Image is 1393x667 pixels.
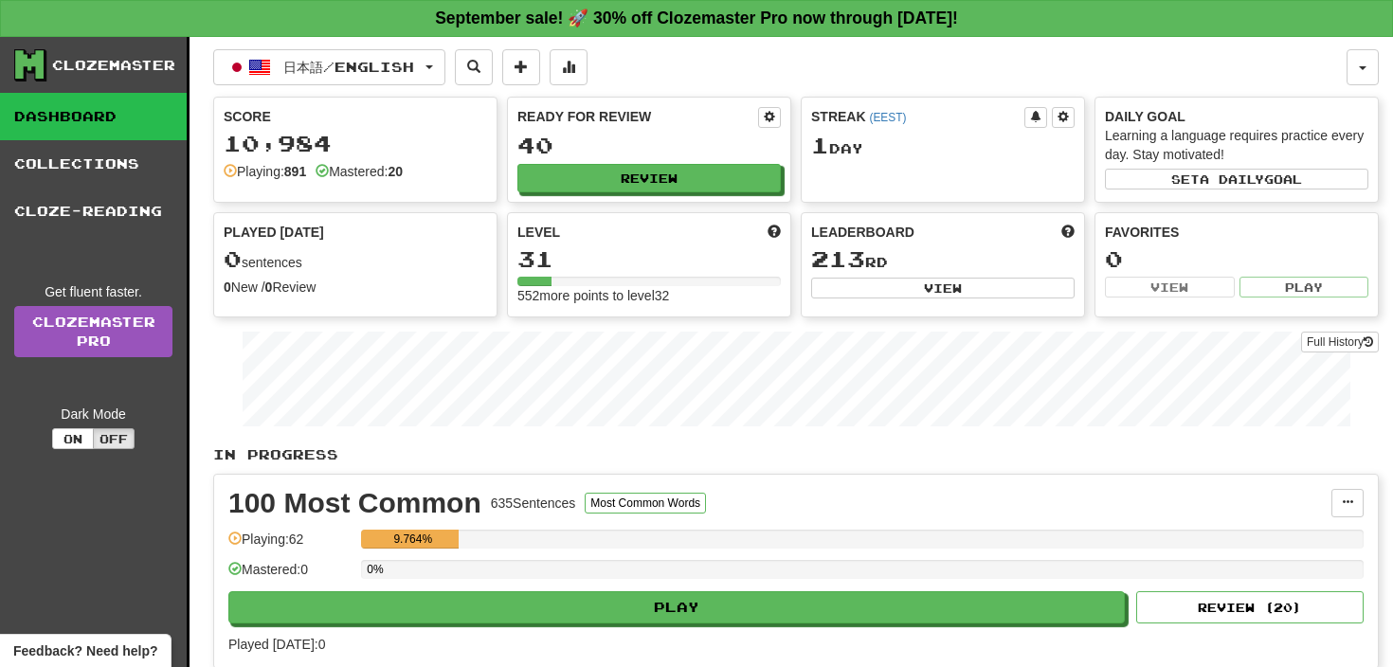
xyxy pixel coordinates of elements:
a: (EEST) [869,111,906,124]
div: Favorites [1105,223,1368,242]
span: 日本語 / English [283,59,414,75]
button: Play [228,591,1125,623]
span: Leaderboard [811,223,914,242]
strong: 0 [224,279,231,295]
div: 552 more points to level 32 [517,286,781,305]
span: Played [DATE]: 0 [228,637,325,652]
span: Played [DATE] [224,223,324,242]
div: Learning a language requires practice every day. Stay motivated! [1105,126,1368,164]
button: Review (20) [1136,591,1364,623]
button: More stats [550,49,588,85]
button: 日本語/English [213,49,445,85]
button: Search sentences [455,49,493,85]
span: 213 [811,245,865,272]
div: Day [811,134,1075,158]
span: 0 [224,245,242,272]
div: sentences [224,247,487,272]
button: On [52,428,94,449]
div: Ready for Review [517,107,758,126]
span: Level [517,223,560,242]
span: This week in points, UTC [1061,223,1075,242]
button: View [811,278,1075,298]
strong: September sale! 🚀 30% off Clozemaster Pro now through [DATE]! [435,9,958,27]
div: 9.764% [367,530,459,549]
button: Review [517,164,781,192]
button: View [1105,277,1235,297]
div: 31 [517,247,781,271]
div: Clozemaster [52,56,175,75]
div: Playing: 62 [228,530,352,561]
div: 100 Most Common [228,489,481,517]
strong: 20 [388,164,403,179]
div: 10,984 [224,132,487,155]
div: Mastered: [316,162,403,181]
button: Most Common Words [585,493,706,514]
div: Playing: [224,162,306,181]
button: Play [1239,277,1369,297]
div: rd [811,247,1075,272]
div: Dark Mode [14,405,172,424]
div: Score [224,107,487,126]
span: Score more points to level up [768,223,781,242]
button: Seta dailygoal [1105,169,1368,189]
div: 40 [517,134,781,157]
div: Mastered: 0 [228,560,352,591]
div: 0 [1105,247,1368,271]
div: New / Review [224,278,487,297]
div: Streak [811,107,1024,126]
div: 635 Sentences [491,494,576,513]
span: Open feedback widget [13,641,157,660]
button: Add sentence to collection [502,49,540,85]
p: In Progress [213,445,1379,464]
strong: 891 [284,164,306,179]
span: a daily [1200,172,1264,186]
button: Full History [1301,332,1379,352]
button: Off [93,428,135,449]
span: 1 [811,132,829,158]
div: Get fluent faster. [14,282,172,301]
a: ClozemasterPro [14,306,172,357]
strong: 0 [265,279,273,295]
div: Daily Goal [1105,107,1368,126]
